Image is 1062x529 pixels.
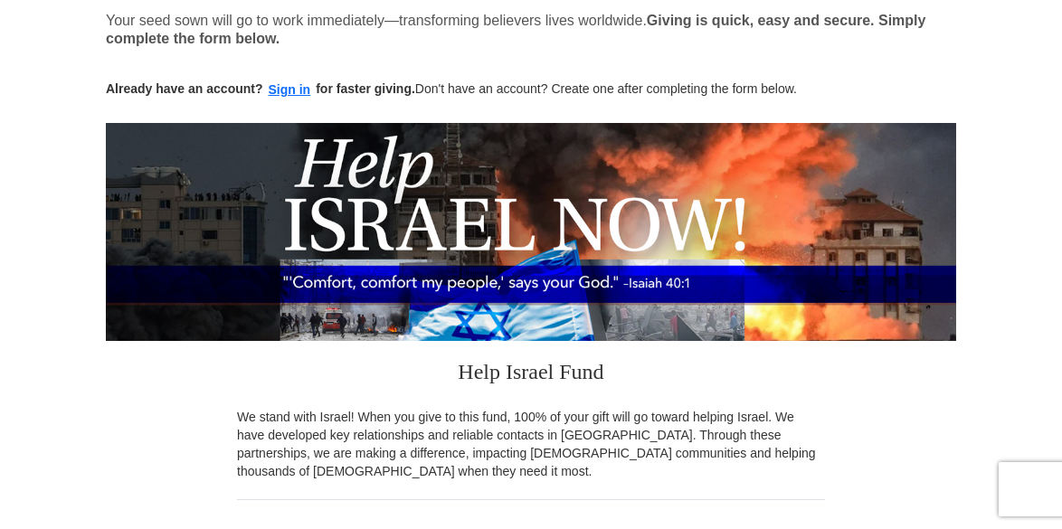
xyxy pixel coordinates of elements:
button: Sign in [263,80,317,100]
p: We stand with Israel! When you give to this fund, 100% of your gift will go toward helping Israel... [237,408,825,480]
p: Your seed sown will go to work immediately—transforming believers lives worldwide. [106,12,956,48]
strong: Already have an account? for faster giving. [106,81,415,96]
p: Don't have an account? Create one after completing the form below. [106,80,797,100]
h3: Help Israel Fund [237,341,825,408]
